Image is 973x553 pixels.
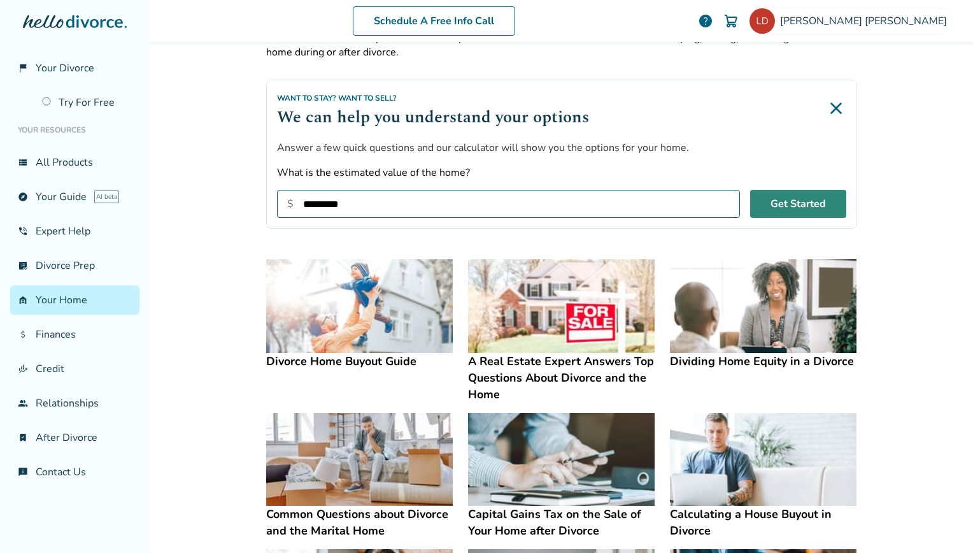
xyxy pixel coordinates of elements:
span: attach_money [18,329,28,340]
span: Your Divorce [36,61,94,75]
span: [PERSON_NAME] [PERSON_NAME] [780,14,952,28]
label: What is the estimated value of the home? [277,166,846,180]
a: Divorce Home Buyout GuideDivorce Home Buyout Guide [266,259,453,370]
span: chat_info [18,467,28,477]
a: Calculating a House Buyout in DivorceCalculating a House Buyout in Divorce [670,413,856,540]
a: view_listAll Products [10,148,139,177]
h4: Calculating a House Buyout in Divorce [670,506,856,539]
a: help [698,13,713,29]
button: Get Started [750,190,846,218]
h4: Common Questions about Divorce and the Marital Home [266,506,453,539]
span: garage_home [18,295,28,305]
a: Capital Gains Tax on the Sale of Your Home after DivorceCapital Gains Tax on the Sale of Your Hom... [468,413,655,540]
img: Dividing Home Equity in a Divorce [670,259,856,353]
span: view_list [18,157,28,168]
h4: A Real Estate Expert Answers Top Questions About Divorce and the Home [468,353,655,403]
img: A Real Estate Expert Answers Top Questions About Divorce and the Home [468,259,655,353]
a: bookmark_checkAfter Divorce [10,423,139,452]
a: Common Questions about Divorce and the Marital HomeCommon Questions about Divorce and the Marital... [266,413,453,540]
a: exploreYour GuideAI beta [10,182,139,212]
h2: We can help you understand your options [277,104,589,130]
a: flag_2Your Divorce [10,54,139,83]
a: chat_infoContact Us [10,457,139,487]
h4: Divorce Home Buyout Guide [266,353,453,370]
span: flag_2 [18,63,28,73]
a: Schedule A Free Info Call [353,6,515,36]
a: Try For Free [34,88,139,117]
a: phone_in_talkExpert Help [10,217,139,246]
img: lesliejdhome@gmail.com [749,8,775,34]
img: Cart [723,13,739,29]
span: group [18,398,28,408]
h4: Dividing Home Equity in a Divorce [670,353,856,370]
span: bookmark_check [18,433,28,443]
img: Common Questions about Divorce and the Marital Home [266,413,453,506]
img: Calculating a House Buyout in Divorce [670,413,856,506]
a: groupRelationships [10,389,139,418]
a: finance_modeCredit [10,354,139,384]
span: explore [18,192,28,202]
span: finance_mode [18,364,28,374]
span: AI beta [94,190,119,203]
a: A Real Estate Expert Answers Top Questions About Divorce and the HomeA Real Estate Expert Answers... [468,259,655,403]
a: garage_homeYour Home [10,285,139,315]
a: Dividing Home Equity in a DivorceDividing Home Equity in a Divorce [670,259,856,370]
img: Close [826,98,846,118]
img: Capital Gains Tax on the Sale of Your Home after Divorce [468,413,655,506]
span: phone_in_talk [18,226,28,236]
img: Divorce Home Buyout Guide [266,259,453,353]
a: list_alt_checkDivorce Prep [10,251,139,280]
span: list_alt_check [18,261,28,271]
h4: Capital Gains Tax on the Sale of Your Home after Divorce [468,506,655,539]
a: attach_moneyFinances [10,320,139,349]
li: Your Resources [10,117,139,143]
p: Answer a few quick questions and our calculator will show you the options for your home. [277,140,846,155]
span: Want to Stay? Want to Sell? [277,93,397,103]
iframe: Chat Widget [909,492,973,553]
